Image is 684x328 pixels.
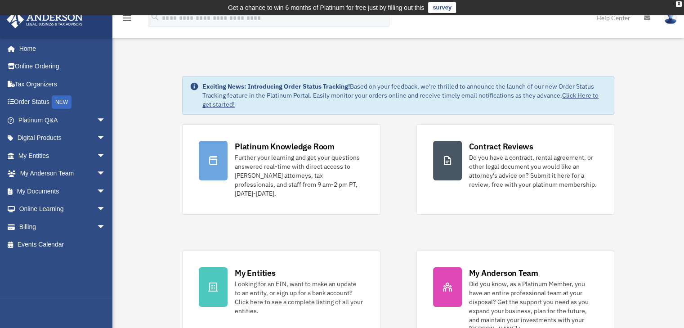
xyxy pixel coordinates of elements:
a: Order StatusNEW [6,93,119,112]
span: arrow_drop_down [97,165,115,183]
div: Platinum Knowledge Room [235,141,335,152]
a: Online Learningarrow_drop_down [6,200,119,218]
a: Digital Productsarrow_drop_down [6,129,119,147]
a: Click Here to get started! [202,91,599,108]
a: Platinum Q&Aarrow_drop_down [6,111,119,129]
div: My Anderson Team [469,267,538,279]
a: Billingarrow_drop_down [6,218,119,236]
div: Contract Reviews [469,141,533,152]
a: My Entitiesarrow_drop_down [6,147,119,165]
a: Home [6,40,115,58]
span: arrow_drop_down [97,182,115,201]
div: Get a chance to win 6 months of Platinum for free just by filling out this [228,2,425,13]
div: Looking for an EIN, want to make an update to an entity, or sign up for a bank account? Click her... [235,279,363,315]
i: search [150,12,160,22]
a: Tax Organizers [6,75,119,93]
a: survey [428,2,456,13]
img: Anderson Advisors Platinum Portal [4,11,85,28]
span: arrow_drop_down [97,147,115,165]
span: arrow_drop_down [97,111,115,130]
a: menu [121,16,132,23]
div: close [676,1,682,7]
div: My Entities [235,267,275,279]
img: User Pic [664,11,677,24]
a: My Anderson Teamarrow_drop_down [6,165,119,183]
div: Based on your feedback, we're thrilled to announce the launch of our new Order Status Tracking fe... [202,82,607,109]
span: arrow_drop_down [97,129,115,148]
a: Online Ordering [6,58,119,76]
a: Platinum Knowledge Room Further your learning and get your questions answered real-time with dire... [182,124,380,215]
div: Do you have a contract, rental agreement, or other legal document you would like an attorney's ad... [469,153,598,189]
span: arrow_drop_down [97,200,115,219]
a: Events Calendar [6,236,119,254]
span: arrow_drop_down [97,218,115,236]
a: My Documentsarrow_drop_down [6,182,119,200]
strong: Exciting News: Introducing Order Status Tracking! [202,82,350,90]
a: Contract Reviews Do you have a contract, rental agreement, or other legal document you would like... [416,124,614,215]
div: Further your learning and get your questions answered real-time with direct access to [PERSON_NAM... [235,153,363,198]
i: menu [121,13,132,23]
div: NEW [52,95,72,109]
